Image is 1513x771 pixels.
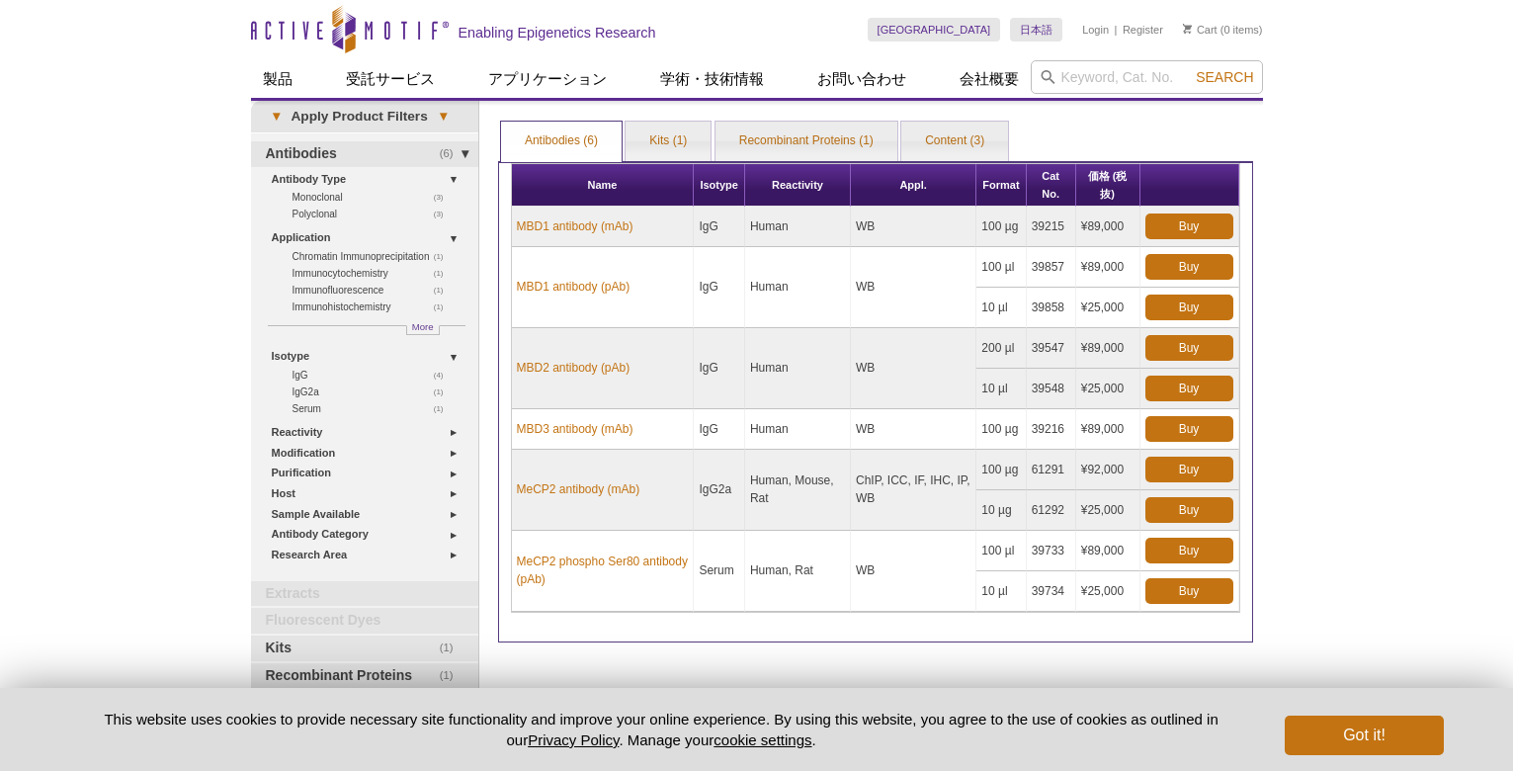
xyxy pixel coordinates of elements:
[1027,207,1076,247] td: 39215
[1145,497,1233,523] a: Buy
[434,265,455,282] span: (1)
[1027,247,1076,288] td: 39857
[948,60,1031,98] a: 会社概要
[1115,18,1118,42] li: |
[434,299,455,315] span: (1)
[293,189,455,206] a: (3)Monoclonal
[694,164,745,207] th: Isotype
[868,18,1001,42] a: [GEOGRAPHIC_DATA]
[745,409,851,450] td: Human
[745,164,851,207] th: Reactivity
[434,384,455,400] span: (1)
[805,60,918,98] a: お問い合わせ
[272,422,466,443] a: Reactivity
[517,420,633,438] a: MBD3 antibody (mAb)
[272,227,466,248] a: Application
[901,122,1008,161] a: Content (3)
[1076,450,1140,490] td: ¥92,000
[517,553,689,588] a: MeCP2 phospho Ser80 antibody (pAb)
[1027,328,1076,369] td: 39547
[976,409,1026,450] td: 100 µg
[251,581,478,607] a: Extracts
[272,169,466,190] a: Antibody Type
[1183,23,1218,37] a: Cart
[1031,60,1263,94] input: Keyword, Cat. No.
[434,400,455,417] span: (1)
[251,101,478,132] a: ▾Apply Product Filters▾
[1076,207,1140,247] td: ¥89,000
[293,299,455,315] a: (1)Immunohistochemistry
[272,483,466,504] a: Host
[517,480,640,498] a: MeCP2 antibody (mAb)
[851,207,976,247] td: WB
[272,443,466,464] a: Modification
[272,524,466,545] a: Antibody Category
[293,384,455,400] a: (1)IgG2a
[1027,369,1076,409] td: 39548
[251,636,478,661] a: (1)Kits
[434,367,455,384] span: (4)
[715,122,897,161] a: Recombinant Proteins (1)
[334,60,447,98] a: 受託サービス
[1285,716,1443,755] button: Got it!
[251,60,304,98] a: 製品
[272,463,466,483] a: Purification
[434,248,455,265] span: (1)
[694,450,745,531] td: IgG2a
[851,247,976,328] td: WB
[1027,571,1076,612] td: 39734
[440,141,464,167] span: (6)
[976,571,1026,612] td: 10 µl
[694,207,745,247] td: IgG
[1027,409,1076,450] td: 39216
[1076,409,1140,450] td: ¥89,000
[1076,571,1140,612] td: ¥25,000
[293,282,455,299] a: (1)Immunofluorescence
[648,60,776,98] a: 学術・技術情報
[851,450,976,531] td: ChIP, ICC, IF, IHC, IP, WB
[272,545,466,565] a: Research Area
[694,328,745,409] td: IgG
[851,328,976,409] td: WB
[440,663,464,689] span: (1)
[745,247,851,328] td: Human
[1076,288,1140,328] td: ¥25,000
[1190,68,1259,86] button: Search
[851,531,976,612] td: WB
[976,288,1026,328] td: 10 µl
[1076,490,1140,531] td: ¥25,000
[293,206,455,222] a: (3)Polyclonal
[476,60,619,98] a: アプリケーション
[434,282,455,299] span: (1)
[1183,24,1192,34] img: Your Cart
[694,531,745,612] td: Serum
[1076,328,1140,369] td: ¥89,000
[293,367,455,384] a: (4)IgG
[70,709,1253,750] p: This website uses cookies to provide necessary site functionality and improve your online experie...
[428,108,459,126] span: ▾
[694,409,745,450] td: IgG
[293,400,455,417] a: (1)Serum
[272,346,466,367] a: Isotype
[1076,369,1140,409] td: ¥25,000
[251,141,478,167] a: (6)Antibodies
[976,490,1026,531] td: 10 µg
[406,325,440,335] a: More
[434,189,455,206] span: (3)
[1027,490,1076,531] td: 61292
[1145,295,1233,320] a: Buy
[440,636,464,661] span: (1)
[528,731,619,748] a: Privacy Policy
[851,409,976,450] td: WB
[517,359,630,377] a: MBD2 antibody (pAb)
[976,207,1026,247] td: 100 µg
[517,217,633,235] a: MBD1 antibody (mAb)
[1196,69,1253,85] span: Search
[1027,531,1076,571] td: 39733
[976,450,1026,490] td: 100 µg
[1027,288,1076,328] td: 39858
[714,731,811,748] button: cookie settings
[1145,416,1233,442] a: Buy
[1183,18,1263,42] li: (0 items)
[745,207,851,247] td: Human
